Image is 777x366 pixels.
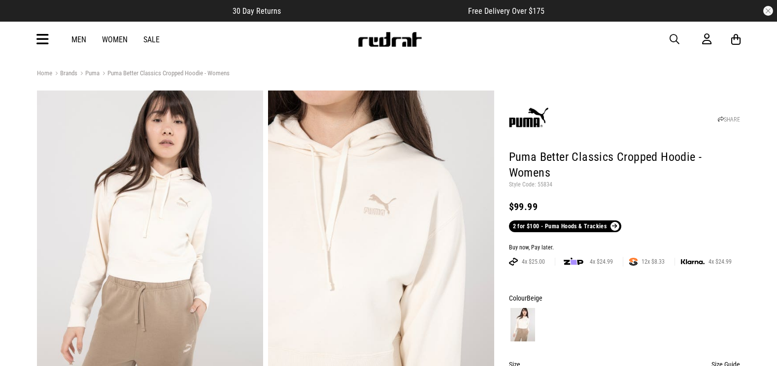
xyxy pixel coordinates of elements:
h1: Puma Better Classics Cropped Hoodie - Womens [509,150,741,181]
img: zip [564,257,583,267]
p: Style Code: 55834 [509,181,741,189]
span: 4x $25.00 [518,258,549,266]
iframe: Customer reviews powered by Trustpilot [301,6,448,16]
a: Brands [52,69,77,79]
img: SPLITPAY [629,258,638,266]
span: 4x $24.99 [705,258,736,266]
a: Puma [77,69,100,79]
span: Beige [527,294,542,302]
span: 30 Day Returns [233,6,281,16]
a: SHARE [718,116,740,123]
img: Redrat logo [357,32,422,47]
img: Puma [509,99,548,138]
img: AFTERPAY [509,258,518,266]
a: Sale [143,35,160,44]
a: Home [37,69,52,77]
a: Puma Better Classics Cropped Hoodie - Womens [100,69,230,79]
span: 12x $8.33 [638,258,669,266]
span: Free Delivery Over $175 [468,6,544,16]
a: 2 for $100 - Puma Hoods & Trackies [509,220,621,232]
a: Women [102,35,128,44]
img: KLARNA [681,259,705,265]
div: Buy now, Pay later. [509,244,741,252]
a: Men [71,35,86,44]
span: 4x $24.99 [586,258,617,266]
div: Colour [509,292,741,304]
img: Beige [510,308,535,341]
div: $99.99 [509,201,741,213]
